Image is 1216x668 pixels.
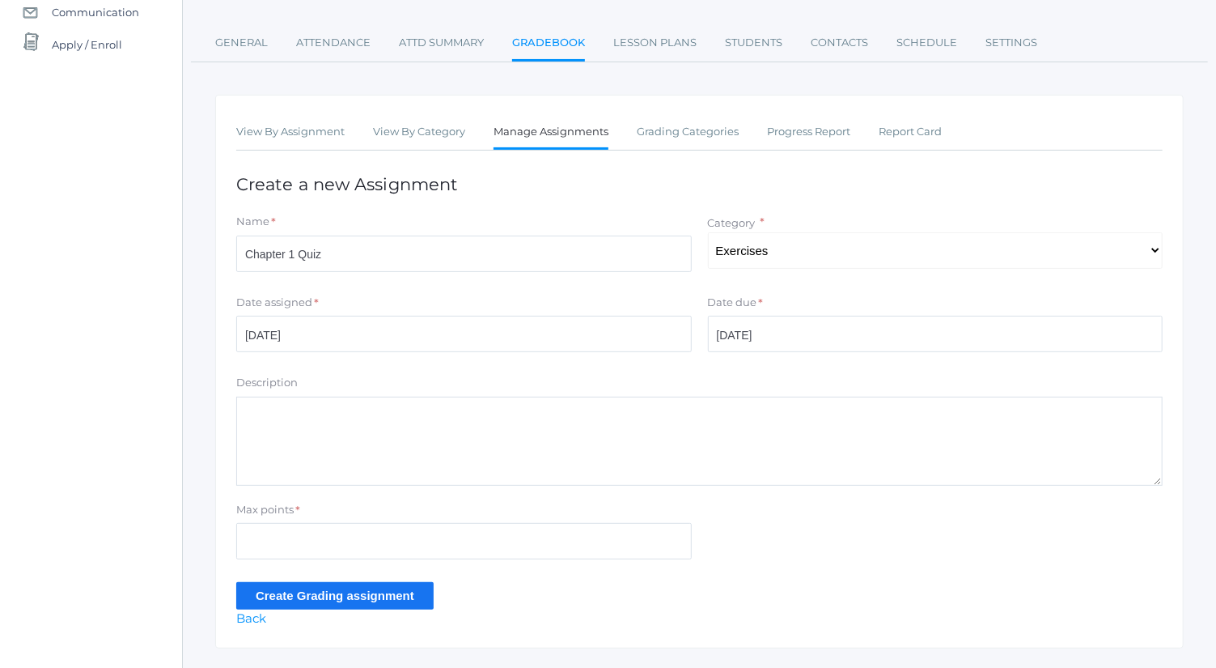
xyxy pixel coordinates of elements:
[494,116,608,151] a: Manage Assignments
[236,295,312,311] label: Date assigned
[236,214,269,230] label: Name
[236,375,298,391] label: Description
[985,27,1037,59] a: Settings
[708,295,757,311] label: Date due
[896,27,957,59] a: Schedule
[637,116,739,148] a: Grading Categories
[512,27,585,62] a: Gradebook
[236,582,434,609] input: Create Grading assignment
[708,216,756,229] label: Category
[811,27,868,59] a: Contacts
[236,175,1163,194] h1: Create a new Assignment
[373,116,465,148] a: View By Category
[236,116,345,148] a: View By Assignment
[399,27,484,59] a: Attd Summary
[296,27,371,59] a: Attendance
[767,116,850,148] a: Progress Report
[52,28,122,61] span: Apply / Enroll
[725,27,782,59] a: Students
[236,611,266,626] a: Back
[613,27,697,59] a: Lesson Plans
[236,502,294,518] label: Max points
[215,27,268,59] a: General
[879,116,942,148] a: Report Card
